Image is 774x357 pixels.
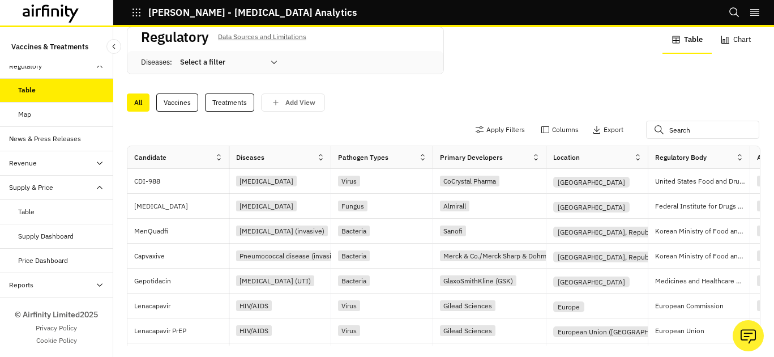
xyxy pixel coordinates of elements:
[236,152,264,163] div: Diseases
[106,39,121,54] button: Close Sidebar
[553,177,630,188] div: [GEOGRAPHIC_DATA]
[440,152,503,163] div: Primary Developers
[655,250,750,262] p: Korean Ministry of Food and Drug Safety (MFDS)
[553,277,630,287] div: [GEOGRAPHIC_DATA]
[440,275,516,286] div: GlaxoSmithKline (GSK)
[18,85,36,95] div: Table
[18,109,31,120] div: Map
[134,176,229,187] p: CDI-988
[134,152,166,163] div: Candidate
[18,231,74,241] div: Supply Dashboard
[205,93,254,112] div: Treatments
[156,93,198,112] div: Vaccines
[553,227,668,237] div: [GEOGRAPHIC_DATA], Republic of
[733,320,764,351] button: Ask our analysts
[655,201,750,212] p: Federal Institute for Drugs and Medical Devices
[285,99,315,107] p: Add View
[134,226,229,237] p: MenQuadfi
[338,300,360,311] div: Virus
[592,121,623,139] button: Export
[440,300,495,311] div: Gilead Sciences
[440,176,499,186] div: CoCrystal Pharma
[662,27,712,54] button: Table
[134,300,229,312] p: Lenacapavir
[134,201,229,212] p: [MEDICAL_DATA]
[338,152,388,163] div: Pathogen Types
[646,121,759,139] input: Search
[148,7,357,18] p: [PERSON_NAME] - [MEDICAL_DATA] Analytics
[440,325,495,336] div: Gilead Sciences
[338,250,370,261] div: Bacteria
[655,325,750,337] p: European Union
[338,226,370,236] div: Bacteria
[218,31,306,43] p: Data Sources and Limitations
[127,93,149,112] div: All
[553,152,580,163] div: Location
[553,202,630,212] div: [GEOGRAPHIC_DATA]
[655,300,750,312] p: European Commission
[36,323,77,333] a: Privacy Policy
[655,152,707,163] div: Regulatory Body
[134,325,229,337] p: Lenacapavir PrEP
[553,301,584,312] div: Europe
[236,201,297,211] div: [MEDICAL_DATA]
[236,250,344,261] div: Pneumococcal disease (invasive)
[440,201,469,211] div: Almirall
[261,93,325,112] button: save changes
[553,252,668,262] div: [GEOGRAPHIC_DATA], Republic of
[655,275,750,287] p: Medicines and Healthcare products Regulatory Agency (MHRA)
[655,226,750,237] p: Korean Ministry of Food and Drug Safety (MFDS)
[9,134,81,144] div: News & Press Releases
[15,309,98,321] p: © Airfinity Limited 2025
[134,275,229,287] p: Gepotidacin
[440,250,574,261] div: Merck & Co./Merck Sharp & Dohme (MSD)
[338,176,360,186] div: Virus
[9,158,37,168] div: Revenue
[11,36,88,57] p: Vaccines & Treatments
[9,182,53,193] div: Supply & Price
[36,335,77,346] a: Cookie Policy
[541,121,579,139] button: Columns
[141,29,209,45] h2: Regulatory
[604,126,623,134] p: Export
[9,280,33,290] div: Reports
[236,325,272,336] div: HIV/AIDS
[236,300,272,311] div: HIV/AIDS
[236,176,297,186] div: [MEDICAL_DATA]
[18,207,35,217] div: Table
[475,121,525,139] button: Apply Filters
[134,250,229,262] p: Capvaxive
[712,27,760,54] button: Chart
[236,275,314,286] div: [MEDICAL_DATA] (UTI)
[553,326,685,337] div: European Union ([GEOGRAPHIC_DATA])
[440,226,466,236] div: Sanofi
[131,3,357,22] button: [PERSON_NAME] - [MEDICAL_DATA] Analytics
[338,275,370,286] div: Bacteria
[338,201,367,211] div: Fungus
[18,256,68,266] div: Price Dashboard
[655,176,750,187] p: United States Food and Drug Administration (FDA)
[9,61,42,71] div: Regulatory
[338,325,360,336] div: Virus
[236,226,328,236] div: [MEDICAL_DATA] (invasive)
[729,3,740,22] button: Search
